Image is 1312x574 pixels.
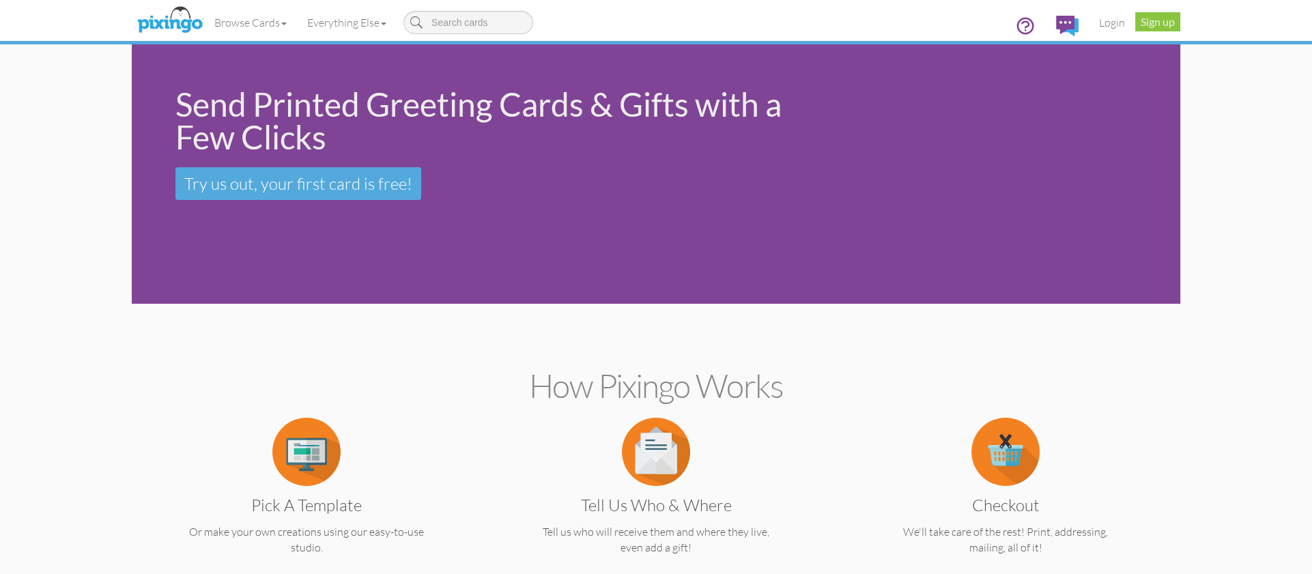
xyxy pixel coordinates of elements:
input: Search cards [403,11,533,34]
img: pixingo logo [134,3,206,38]
h3: Tell us Who & Where [518,496,794,514]
a: Checkout We'll take care of the rest! Print, addressing, mailing, all of it! [857,444,1154,556]
h3: Pick a Template [169,496,444,514]
a: Tell us Who & Where Tell us who will receive them and where they live, even add a gift! [508,444,804,556]
a: Pick a Template Or make your own creations using our easy-to-use studio. [158,444,455,556]
p: Or make your own creations using our easy-to-use studio. [158,524,455,556]
img: item.alt [971,418,1040,486]
div: Send Printed Greeting Cards & Gifts with a Few Clicks [175,88,820,154]
a: Login [1089,5,1135,40]
h2: How Pixingo works [156,368,1156,404]
a: Browse Cards [204,5,297,40]
img: comments.svg [1056,16,1079,36]
p: We'll take care of the rest! Print, addressing, mailing, all of it! [857,524,1154,556]
p: Tell us who will receive them and where they live, even add a gift! [508,524,804,556]
a: Try us out, your first card is free! [175,167,421,200]
a: Sign up [1135,12,1180,31]
img: item.alt [272,418,341,486]
img: item.alt [622,418,690,486]
h3: Checkout [868,496,1143,514]
a: Everything Else [297,5,397,40]
span: Try us out, your first card is free! [184,173,412,194]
